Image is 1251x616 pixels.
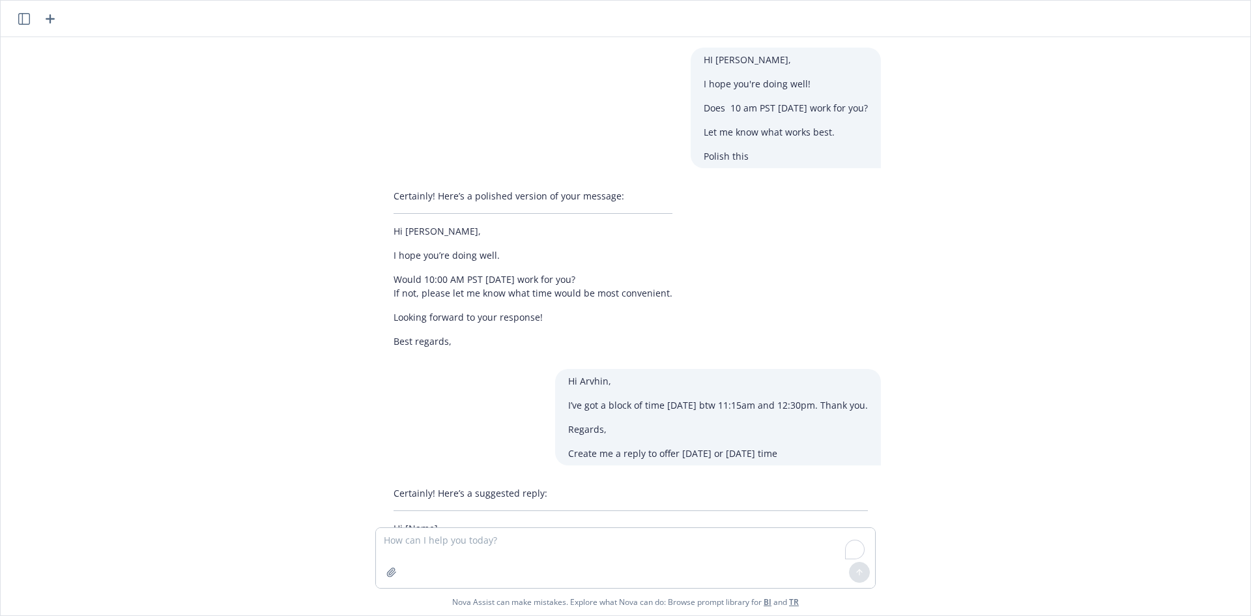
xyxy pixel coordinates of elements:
[568,422,868,436] p: Regards,
[394,272,672,300] p: Would 10:00 AM PST [DATE] work for you? If not, please let me know what time would be most conven...
[704,77,868,91] p: I hope you're doing well!
[764,596,771,608] a: BI
[704,53,868,66] p: HI [PERSON_NAME],
[394,189,672,203] p: Certainly! Here’s a polished version of your message:
[568,447,868,460] p: Create me a reply to offer [DATE] or [DATE] time
[394,334,672,348] p: Best regards,
[394,224,672,238] p: Hi [PERSON_NAME],
[376,528,875,588] textarea: To enrich screen reader interactions, please activate Accessibility in Grammarly extension settings
[704,149,868,163] p: Polish this
[568,398,868,412] p: I’ve got a block of time [DATE] btw 11:15am and 12:30pm. Thank you.
[704,125,868,139] p: Let me know what works best.
[789,596,799,608] a: TR
[394,521,868,535] p: Hi [Name],
[394,486,868,500] p: Certainly! Here’s a suggested reply:
[568,374,868,388] p: Hi Arvhin,
[452,589,799,615] span: Nova Assist can make mistakes. Explore what Nova can do: Browse prompt library for and
[704,101,868,115] p: Does 10 am PST [DATE] work for you?
[394,248,672,262] p: I hope you’re doing well.
[394,310,672,324] p: Looking forward to your response!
